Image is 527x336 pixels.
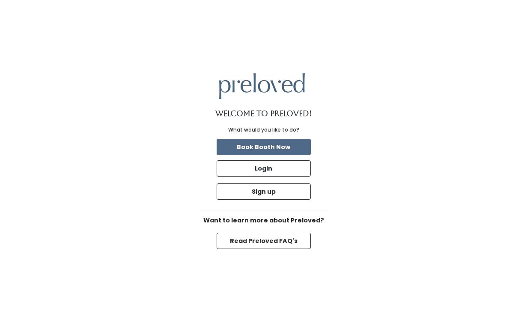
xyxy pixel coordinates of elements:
[215,109,312,118] h1: Welcome to Preloved!
[215,182,313,201] a: Sign up
[217,183,311,200] button: Sign up
[217,139,311,155] button: Book Booth Now
[199,217,328,224] h6: Want to learn more about Preloved?
[217,160,311,177] button: Login
[217,233,311,249] button: Read Preloved FAQ's
[219,73,305,99] img: preloved logo
[215,159,313,178] a: Login
[228,126,299,134] div: What would you like to do?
